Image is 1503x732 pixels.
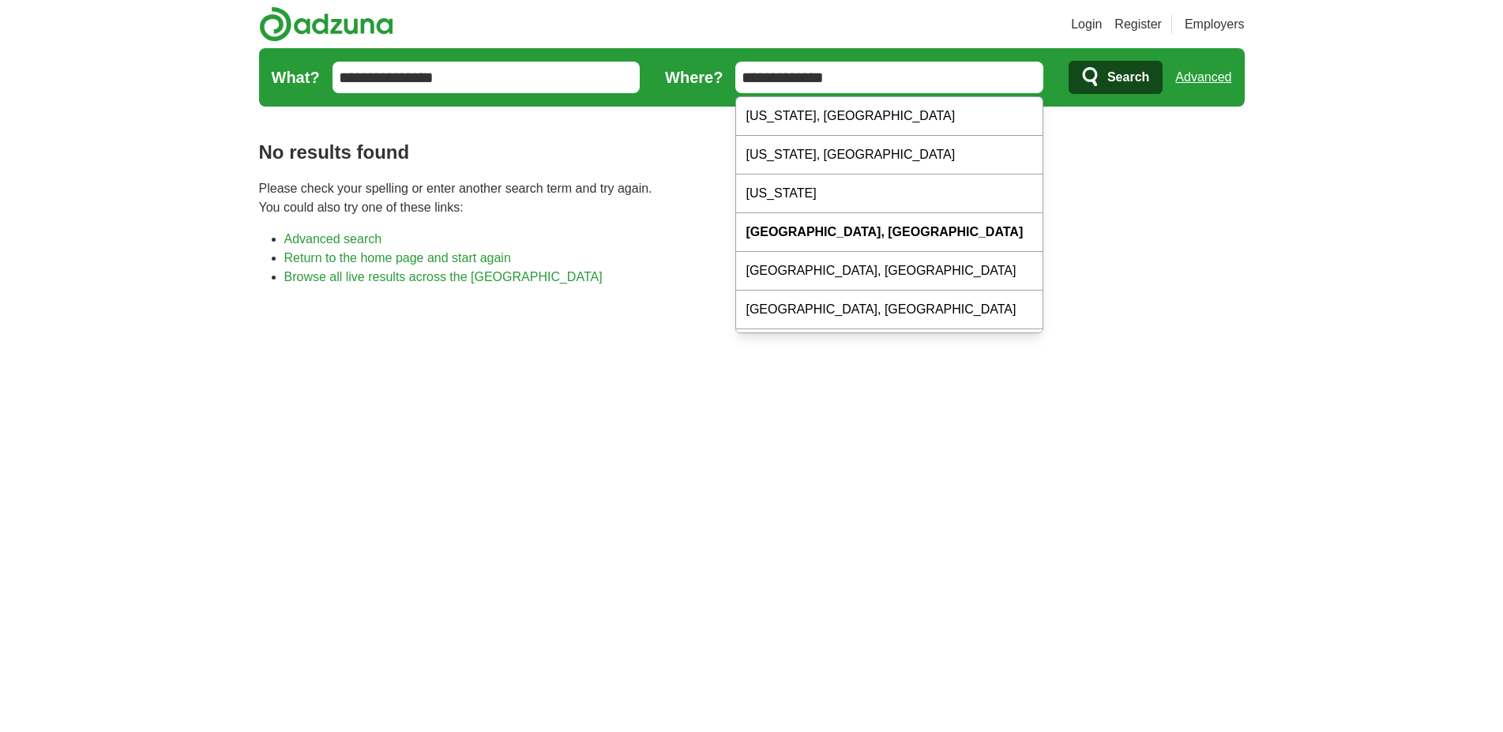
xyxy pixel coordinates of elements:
a: Advanced [1175,62,1231,93]
p: Please check your spelling or enter another search term and try again. You could also try one of ... [259,179,1245,217]
label: What? [272,66,320,89]
a: Register [1114,15,1162,34]
a: Login [1071,15,1102,34]
a: Advanced search [284,232,382,246]
a: Employers [1185,15,1245,34]
img: Adzuna logo [259,6,393,42]
label: Where? [665,66,723,89]
span: Search [1107,62,1149,93]
div: [US_STATE][GEOGRAPHIC_DATA], [GEOGRAPHIC_DATA] [736,329,1043,387]
a: Return to the home page and start again [284,251,511,265]
strong: [GEOGRAPHIC_DATA], [GEOGRAPHIC_DATA] [746,225,1023,238]
button: Search [1069,61,1163,94]
a: Browse all live results across the [GEOGRAPHIC_DATA] [284,270,603,283]
div: [US_STATE], [GEOGRAPHIC_DATA] [736,97,1043,136]
div: [GEOGRAPHIC_DATA], [GEOGRAPHIC_DATA] [736,291,1043,329]
div: [GEOGRAPHIC_DATA], [GEOGRAPHIC_DATA] [736,252,1043,291]
h1: No results found [259,138,1245,167]
div: [US_STATE] [736,175,1043,213]
div: [US_STATE], [GEOGRAPHIC_DATA] [736,136,1043,175]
